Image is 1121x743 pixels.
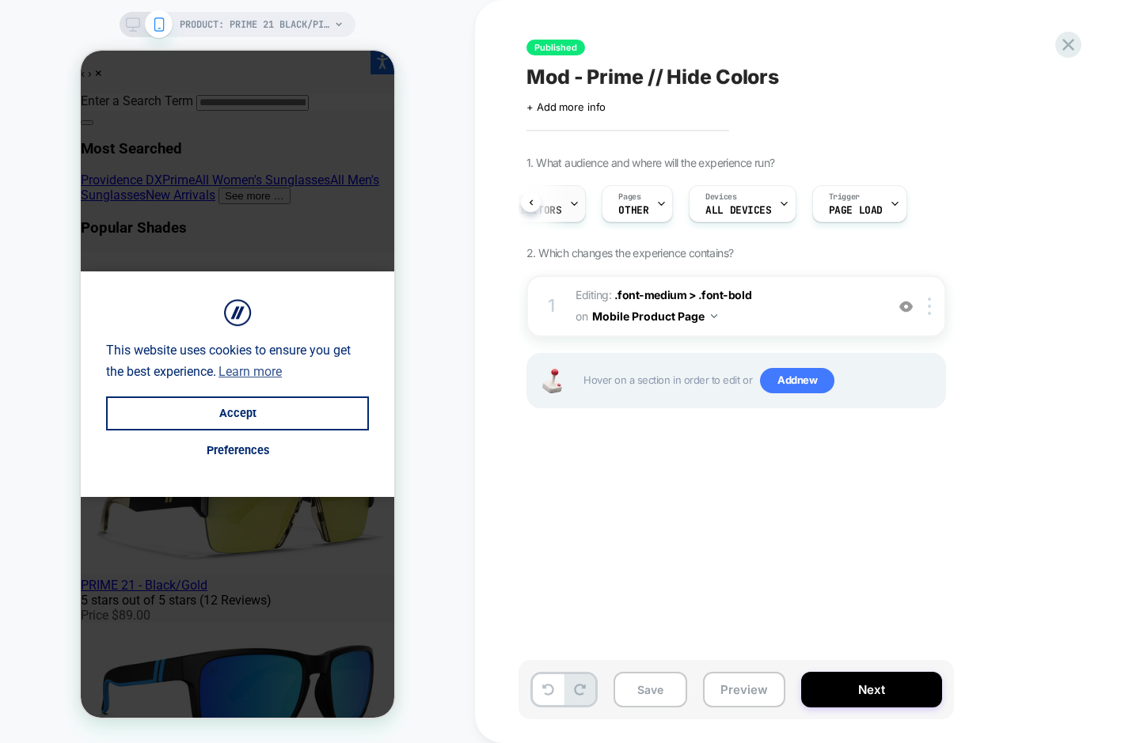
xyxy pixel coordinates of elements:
[583,368,937,393] span: Hover on a section in order to edit or
[25,384,288,418] button: Preferences
[526,100,606,113] span: + Add more info
[576,306,587,326] span: on
[705,191,736,203] span: Devices
[25,346,288,380] button: Accept
[829,205,883,216] span: Page Load
[829,191,860,203] span: Trigger
[536,369,568,393] img: Joystick
[760,368,834,393] span: Add new
[711,314,717,318] img: down arrow
[526,246,733,260] span: 2. Which changes the experience contains?
[614,672,687,707] button: Save
[614,288,751,301] span: .font-medium > .font-bold
[592,305,717,328] button: Mobile Product Page
[705,205,771,216] span: ALL DEVICES
[180,12,330,37] span: PRODUCT: Prime 21 Black/Pink [mod]
[25,290,288,333] span: This website uses cookies to ensure you get the best experience.
[141,246,172,278] img: Cookie banner
[899,300,913,313] img: crossed eye
[526,156,774,169] span: 1. What audience and where will the experience run?
[618,191,640,203] span: Pages
[928,298,931,315] img: close
[544,290,560,322] div: 1
[576,285,877,328] span: Editing :
[618,205,648,216] span: OTHER
[526,65,779,89] span: Mod - Prime // Hide Colors
[526,40,585,55] span: Published
[801,672,942,707] button: Next
[135,309,203,333] a: Learn more
[703,672,785,707] button: Preview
